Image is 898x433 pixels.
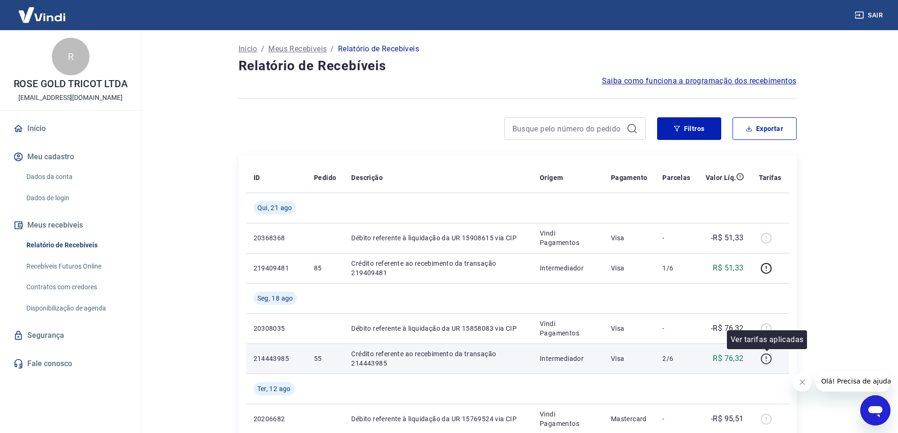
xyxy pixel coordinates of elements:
[23,188,130,208] a: Dados de login
[711,413,744,425] p: -R$ 95,51
[351,349,525,368] p: Crédito referente ao recebimento da transação 214443985
[314,173,336,182] p: Pedido
[11,325,130,346] a: Segurança
[351,233,525,243] p: Débito referente à liquidação da UR 15908615 via CIP
[706,173,736,182] p: Valor Líq.
[793,373,812,392] iframe: Fechar mensagem
[23,299,130,318] a: Disponibilização de agenda
[23,236,130,255] a: Relatório de Recebíveis
[662,233,690,243] p: -
[11,118,130,139] a: Início
[23,278,130,297] a: Contratos com credores
[14,79,128,89] p: ROSE GOLD TRICOT LTDA
[351,324,525,333] p: Débito referente à liquidação da UR 15858083 via CIP
[6,7,79,14] span: Olá! Precisa de ajuda?
[540,409,596,428] p: Vindi Pagamentos
[351,173,383,182] p: Descrição
[540,319,596,338] p: Vindi Pagamentos
[268,43,327,55] a: Meus Recebíveis
[662,414,690,424] p: -
[254,414,299,424] p: 20206682
[611,324,648,333] p: Visa
[816,371,890,392] iframe: Mensagem da empresa
[733,117,797,140] button: Exportar
[611,354,648,363] p: Visa
[254,173,260,182] p: ID
[611,233,648,243] p: Visa
[23,167,130,187] a: Dados da conta
[540,263,596,273] p: Intermediador
[257,294,293,303] span: Seg, 18 ago
[602,75,797,87] a: Saiba como funciona a programação dos recebimentos
[254,324,299,333] p: 20308035
[713,262,743,274] p: R$ 51,33
[11,147,130,167] button: Meu cadastro
[257,203,292,212] span: Qui, 21 ago
[540,354,596,363] p: Intermediador
[711,323,744,334] p: -R$ 76,32
[611,173,648,182] p: Pagamento
[662,263,690,273] p: 1/6
[261,43,264,55] p: /
[853,7,887,24] button: Sair
[338,43,419,55] p: Relatório de Recebíveis
[11,353,130,374] a: Fale conosco
[239,57,797,75] h4: Relatório de Recebíveis
[351,259,525,278] p: Crédito referente ao recebimento da transação 219409481
[759,173,782,182] p: Tarifas
[18,93,123,103] p: [EMAIL_ADDRESS][DOMAIN_NAME]
[860,395,890,425] iframe: Botão para abrir a janela de mensagens
[52,38,90,75] div: R
[314,354,336,363] p: 55
[351,414,525,424] p: Débito referente à liquidação da UR 15769524 via CIP
[662,324,690,333] p: -
[657,117,721,140] button: Filtros
[540,229,596,247] p: Vindi Pagamentos
[254,233,299,243] p: 20368368
[254,263,299,273] p: 219409481
[512,122,623,136] input: Busque pelo número do pedido
[11,215,130,236] button: Meus recebíveis
[11,0,73,29] img: Vindi
[257,384,291,393] span: Ter, 12 ago
[254,354,299,363] p: 214443985
[662,173,690,182] p: Parcelas
[239,43,257,55] a: Início
[711,232,744,244] p: -R$ 51,33
[540,173,563,182] p: Origem
[662,354,690,363] p: 2/6
[23,257,130,276] a: Recebíveis Futuros Online
[611,263,648,273] p: Visa
[731,334,803,345] p: Ver tarifas aplicadas
[611,414,648,424] p: Mastercard
[713,353,743,364] p: R$ 76,32
[330,43,334,55] p: /
[314,263,336,273] p: 85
